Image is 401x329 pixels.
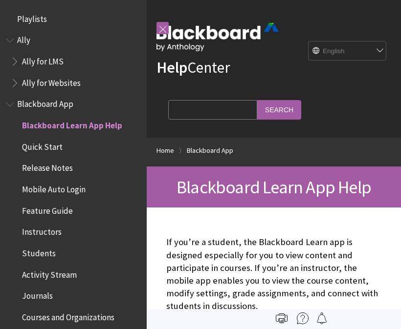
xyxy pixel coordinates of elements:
[156,23,279,51] img: Blackboard by Anthology
[22,75,81,88] span: Ally for Websites
[316,312,328,324] img: Follow this page
[6,11,141,27] nav: Book outline for Playlists
[17,32,30,45] span: Ally
[17,11,47,24] span: Playlists
[6,32,141,91] nav: Book outline for Anthology Ally Help
[156,144,174,157] a: Home
[22,245,56,258] span: Students
[17,96,73,109] span: Blackboard App
[187,144,233,157] a: Blackboard App
[22,288,53,301] span: Journals
[297,312,309,324] img: More help
[156,58,187,77] strong: Help
[22,203,73,216] span: Feature Guide
[177,176,371,198] span: Blackboard Learn App Help
[22,181,86,194] span: Mobile Auto Login
[22,224,62,237] span: Instructors
[276,312,288,324] img: Print
[22,139,63,152] span: Quick Start
[22,117,122,130] span: Blackboard Learn App Help
[156,58,230,77] a: HelpCenter
[22,309,114,322] span: Courses and Organizations
[166,236,381,312] p: If you’re a student, the Blackboard Learn app is designed especially for you to view content and ...
[22,267,77,280] span: Activity Stream
[22,160,73,173] span: Release Notes
[309,41,387,61] select: Site Language Selector
[22,53,64,66] span: Ally for LMS
[257,100,301,119] input: Search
